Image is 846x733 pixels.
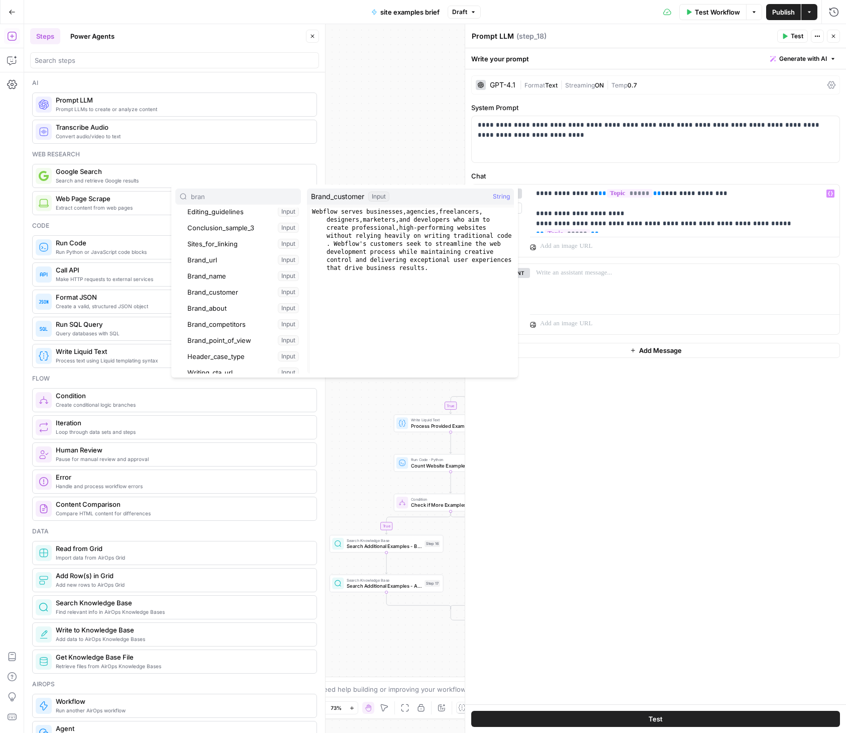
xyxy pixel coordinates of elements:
[471,171,840,181] label: Chat
[450,432,452,453] g: Edge from step_6 to step_14
[56,455,308,463] span: Pause for manual review and approval
[595,81,604,89] span: ON
[56,194,308,204] span: Web Page Scrape
[493,192,510,202] span: String
[56,428,308,436] span: Loop through data sets and steps
[649,714,663,724] span: Test
[185,332,301,348] button: Select variable Brand_point_of_view
[450,391,547,414] g: Edge from step_5 to step_6
[472,264,522,334] div: assistant
[791,32,803,41] span: Test
[32,150,317,159] div: Web research
[64,28,121,44] button: Power Agents
[394,414,507,432] div: Write Liquid TextProcess Provided ExamplesStep 6
[185,204,301,220] button: Select variable Editing_guidelines
[56,391,308,401] span: Condition
[56,248,308,256] span: Run Python or JavaScript code blocks
[347,577,421,583] span: Search Knowledge Base
[185,236,301,252] button: Select variable Sites_for_linking
[185,348,301,364] button: Select variable Header_case_type
[465,48,846,69] div: Write your prompt
[411,417,487,423] span: Write Liquid Text
[32,221,317,230] div: Code
[191,192,296,202] input: Search
[185,316,301,332] button: Select variable Brand_competitors
[779,54,827,63] span: Generate with AI
[185,268,301,284] button: Select variable Brand_name
[56,292,308,302] span: Format JSON
[380,7,440,17] span: site examples brief
[411,456,485,463] span: Run Code · Python
[695,7,740,17] span: Test Workflow
[385,511,451,534] g: Edge from step_15 to step_16
[347,537,421,543] span: Search Knowledge Base
[472,31,514,41] textarea: Prompt LLM
[347,582,421,590] span: Search Additional Examples - Alternative
[56,635,308,643] span: Add data to AirOps Knowledge Bases
[471,711,840,727] button: Test
[185,284,301,300] button: Select variable Brand_customer
[32,680,317,689] div: Airops
[565,81,595,89] span: Streaming
[311,192,364,202] span: Brand_customer
[56,571,308,581] span: Add Row(s) in Grid
[56,554,308,562] span: Import data from AirOps Grid
[56,598,308,608] span: Search Knowledge Base
[331,704,342,712] span: 73%
[679,4,746,20] button: Test Workflow
[451,607,547,624] g: Edge from step_15-conditional-end to step_5-conditional-end
[490,81,515,88] div: GPT-4.1
[368,192,389,202] div: Input
[56,509,308,517] span: Compare HTML content for differences
[56,122,308,132] span: Transcribe Audio
[56,499,308,509] span: Content Comparison
[56,204,308,212] span: Extract content from web pages
[35,55,314,65] input: Search steps
[365,4,446,20] button: site examples brief
[56,706,308,714] span: Run another AirOps workflow
[56,608,308,616] span: Find relevant info in AirOps Knowledge Bases
[519,79,524,89] span: |
[56,95,308,105] span: Prompt LLM
[385,553,387,574] g: Edge from step_16 to step_17
[185,220,301,236] button: Select variable Conclusion_sample_3
[56,696,308,706] span: Workflow
[56,132,308,140] span: Convert audio/video to text
[56,652,308,662] span: Get Knowledge Base File
[766,52,840,65] button: Generate with AI
[471,343,840,358] button: Add Message
[56,166,308,176] span: Google Search
[516,31,547,41] span: ( step_18 )
[56,472,308,482] span: Error
[627,81,637,89] span: 0.7
[386,592,451,609] g: Edge from step_17 to step_15-conditional-end
[766,4,801,20] button: Publish
[56,105,308,113] span: Prompt LLMs to create or analyze content
[32,78,317,87] div: Ai
[185,300,301,316] button: Select variable Brand_about
[30,28,60,44] button: Steps
[772,7,795,17] span: Publish
[524,81,545,89] span: Format
[185,252,301,268] button: Select variable Brand_url
[330,575,443,592] div: Search Knowledge BaseSearch Additional Examples - AlternativeStep 17
[32,527,317,536] div: Data
[56,302,308,310] span: Create a valid, structured JSON object
[777,30,808,43] button: Test
[394,454,507,472] div: Run Code · PythonCount Website ExamplesStep 14
[56,356,308,364] span: Process text using Liquid templating syntax
[604,79,611,89] span: |
[425,540,440,547] div: Step 16
[56,581,308,589] span: Add new rows to AirOps Grid
[545,81,558,89] span: Text
[56,329,308,337] span: Query databases with SQL
[411,502,486,509] span: Check if More Examples Needed
[394,494,507,511] div: ConditionCheck if More Examples NeededStep 15
[347,542,421,550] span: Search Additional Examples - Broad
[639,345,682,355] span: Add Message
[56,401,308,409] span: Create conditional logic branches
[56,543,308,554] span: Read from Grid
[56,662,308,670] span: Retrieve files from AirOps Knowledge Bases
[56,238,308,248] span: Run Code
[56,319,308,329] span: Run SQL Query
